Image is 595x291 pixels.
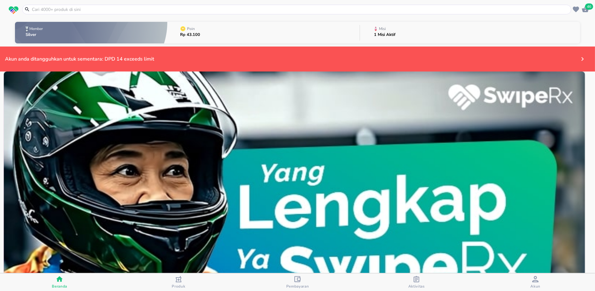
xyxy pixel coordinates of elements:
[26,33,44,37] p: Silver
[31,6,570,13] input: Cari 4000+ produk di sini
[187,27,195,31] p: Poin
[357,274,476,291] button: Aktivitas
[119,274,238,291] button: Produk
[374,33,396,37] p: 1 Misi Aktif
[29,27,43,31] p: Member
[286,284,309,289] span: Pembayaran
[5,56,541,62] div: Akun anda ditangguhkan untuk sementara: DPD 14 exceeds limit
[476,274,595,291] button: Akun
[581,5,590,14] button: 46
[585,3,593,10] span: 46
[15,20,168,45] button: MemberSilver
[52,284,67,289] span: Beranda
[408,284,425,289] span: Aktivitas
[575,52,590,67] button: Payments
[172,284,185,289] span: Produk
[9,6,18,14] img: logo_swiperx_s.bd005f3b.svg
[360,20,580,45] button: Misi1 Misi Aktif
[167,20,359,45] button: PoinRp 43.100
[379,27,386,31] p: Misi
[238,274,357,291] button: Pembayaran
[180,33,200,37] p: Rp 43.100
[531,284,541,289] span: Akun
